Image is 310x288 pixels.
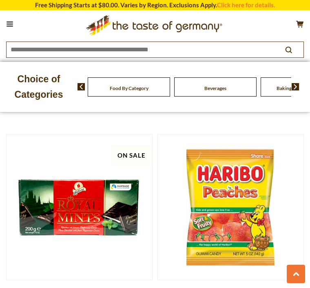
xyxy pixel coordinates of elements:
a: Food By Category [110,85,148,91]
div: On Sale [111,145,152,166]
a: Beverages [204,85,226,91]
img: Halloren Royal Mints in Dark Chocolate 7.0 oz [7,134,152,280]
a: Click here for details. [217,1,275,9]
img: Haribo Peaches Gummies in Bag - 5 oz. [158,134,303,280]
img: next arrow [292,83,299,90]
img: previous arrow [77,83,85,90]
